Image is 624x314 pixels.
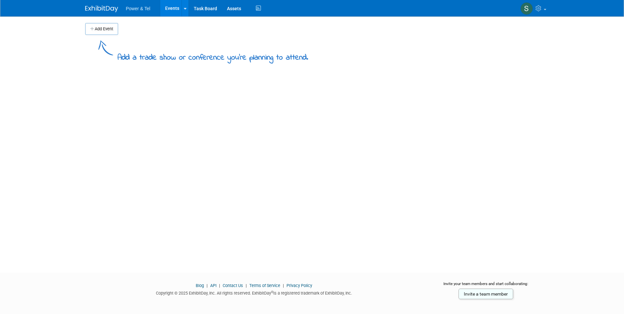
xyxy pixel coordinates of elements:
[205,283,209,288] span: |
[287,283,312,288] a: Privacy Policy
[196,283,204,288] a: Blog
[85,23,118,35] button: Add Event
[249,283,280,288] a: Terms of Service
[210,283,216,288] a: API
[117,47,308,64] div: Add a trade show or conference you're planning to attend.
[217,283,222,288] span: |
[433,281,539,291] div: Invite your team members and start collaborating:
[85,6,118,12] img: ExhibitDay
[520,2,533,15] img: Stephen Signaigo
[244,283,248,288] span: |
[459,289,513,299] a: Invite a team member
[281,283,286,288] span: |
[223,283,243,288] a: Contact Us
[126,6,150,11] span: Power & Tel
[271,290,273,294] sup: ®
[85,289,423,296] div: Copyright © 2025 ExhibitDay, Inc. All rights reserved. ExhibitDay is a registered trademark of Ex...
